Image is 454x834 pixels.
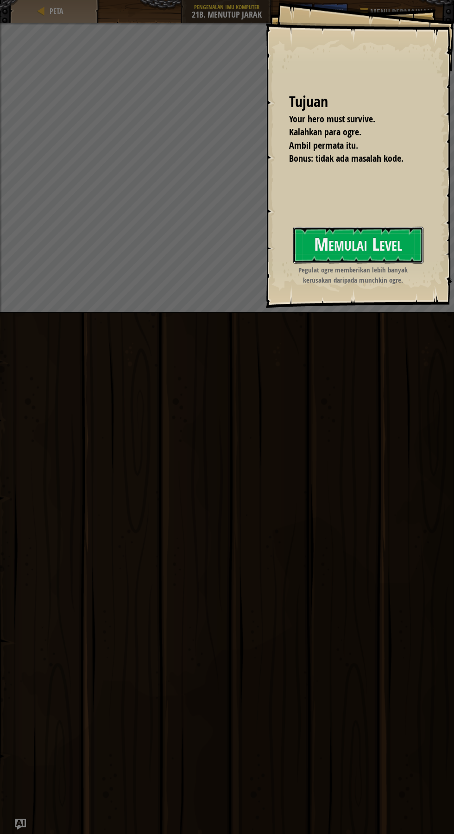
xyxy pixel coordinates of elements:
[277,113,419,126] li: Your hero must survive.
[289,113,375,126] span: Your hero must survive.
[289,92,422,113] div: Tujuan
[50,6,64,17] span: Peta
[277,152,419,166] li: Bonus: tidak ada masalah kode.
[289,152,404,165] span: Bonus: tidak ada masalah kode.
[15,818,26,829] button: Ask AI
[288,265,418,285] p: Pegulat ogre memberikan lebih banyak kerusakan daripada munchkin ogre.
[289,126,361,139] span: Kalahkan para ogre.
[277,139,419,153] li: Ambil permata itu.
[293,227,423,264] button: Memulai Level
[47,6,64,17] a: Peta
[289,139,358,152] span: Ambil permata itu.
[277,126,419,139] li: Kalahkan para ogre.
